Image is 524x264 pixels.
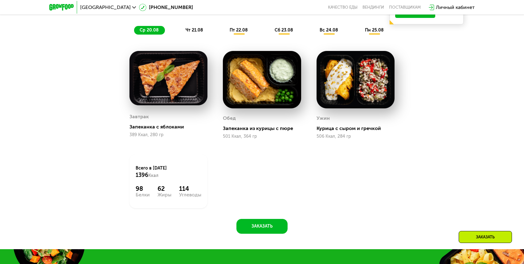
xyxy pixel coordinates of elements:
[158,192,171,197] div: Жиры
[129,124,212,130] div: Запеканка с яблоками
[129,132,207,137] div: 389 Ккал, 280 гр
[389,5,421,10] div: поставщикам
[148,173,158,178] span: Ккал
[139,4,193,11] a: [PHONE_NUMBER]
[230,27,248,33] span: пт 22.08
[136,192,150,197] div: Белки
[129,112,149,121] div: Завтрак
[317,114,330,123] div: Ужин
[223,114,236,123] div: Обед
[179,192,201,197] div: Углеводы
[317,134,395,139] div: 506 Ккал, 284 гр
[317,125,399,132] div: Курица с сыром и гречкой
[136,185,150,192] div: 98
[179,185,201,192] div: 114
[236,219,288,234] button: Заказать
[459,231,512,243] div: Заказать
[140,27,159,33] span: ср 20.08
[136,165,201,179] div: Всего в [DATE]
[223,125,306,132] div: Запеканка из курицы с пюре
[136,172,148,178] span: 1396
[436,4,475,11] div: Личный кабинет
[158,185,171,192] div: 62
[186,27,203,33] span: чт 21.08
[362,5,384,10] a: Вендинги
[328,5,358,10] a: Качество еды
[275,27,293,33] span: сб 23.08
[223,134,301,139] div: 501 Ккал, 364 гр
[80,5,131,10] span: [GEOGRAPHIC_DATA]
[320,27,338,33] span: вс 24.08
[365,27,384,33] span: пн 25.08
